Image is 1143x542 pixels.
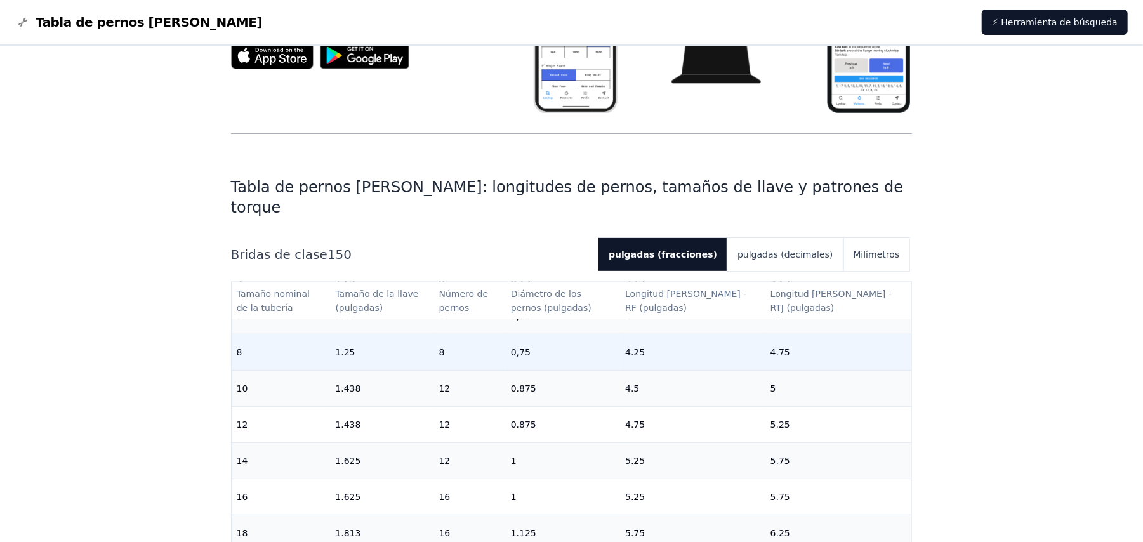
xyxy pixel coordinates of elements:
[335,528,360,538] font: 1.813
[625,456,645,466] font: 5.25
[231,178,904,216] font: Tabla de pernos [PERSON_NAME]: longitudes de pernos, tamaños de llave y patrones de torque
[237,492,248,502] font: 16
[765,282,912,320] th: Longitud del perno - RTJ (pulgadas)
[237,456,248,466] font: 14
[843,238,910,271] button: Milímetros
[327,247,352,262] font: 150
[770,492,790,502] font: 5.75
[770,347,790,357] font: 4.75
[506,282,620,320] th: Diámetro de los pernos (pulgadas)
[237,347,242,357] font: 8
[770,289,895,313] font: Longitud [PERSON_NAME] - RTJ (pulgadas)
[598,238,727,271] button: pulgadas (fracciones)
[727,238,843,271] button: pulgadas (decimales)
[237,383,248,393] font: 10
[237,420,248,430] font: 12
[335,383,360,393] font: 1.438
[511,347,531,357] font: 0,75
[737,249,833,260] font: pulgadas (decimales)
[335,420,360,430] font: 1.438
[992,17,1118,27] font: ⚡ Herramienta de búsqueda
[335,347,355,357] font: 1.25
[625,492,645,502] font: 5.25
[439,347,445,357] font: 8
[36,15,262,30] font: Tabla de pernos [PERSON_NAME]
[439,383,451,393] font: 12
[511,528,536,538] font: 1.125
[625,420,645,430] font: 4.75
[237,528,248,538] font: 18
[854,249,900,260] font: Milímetros
[330,282,433,320] th: Tamaño de la llave (pulgadas)
[335,456,360,466] font: 1.625
[620,282,765,320] th: Longitud del perno - RF (pulgadas)
[231,247,327,262] font: Bridas de clase
[335,289,421,313] font: Tamaño de la llave (pulgadas)
[439,528,451,538] font: 16
[511,289,591,313] font: Diámetro de los pernos (pulgadas)
[625,383,639,393] font: 4.5
[609,249,717,260] font: pulgadas (fracciones)
[15,15,30,30] img: Gráfico de logotipos de pernos de brida
[982,10,1128,35] a: ⚡ Herramienta de búsqueda
[231,42,314,69] img: Insignia de la App Store para la aplicación Flange Bolt Chart
[511,492,517,502] font: 1
[625,528,645,538] font: 5.75
[439,420,451,430] font: 12
[625,347,645,357] font: 4.25
[15,13,262,31] a: Gráfico de logotipos de pernos de bridaTabla de pernos [PERSON_NAME]
[237,289,313,313] font: Tamaño nominal de la tubería
[511,420,536,430] font: 0.875
[511,383,536,393] font: 0.875
[439,289,491,313] font: Número de pernos
[770,456,790,466] font: 5.75
[232,282,331,320] th: Tamaño nominal de la tubería
[770,383,776,393] font: 5
[335,492,360,502] font: 1.625
[511,456,517,466] font: 1
[439,492,451,502] font: 16
[434,282,506,320] th: Número de pernos
[314,36,416,76] img: Consíguelo en Google Play
[439,456,451,466] font: 12
[625,289,750,313] font: Longitud [PERSON_NAME] - RF (pulgadas)
[770,528,790,538] font: 6.25
[770,420,790,430] font: 5.25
